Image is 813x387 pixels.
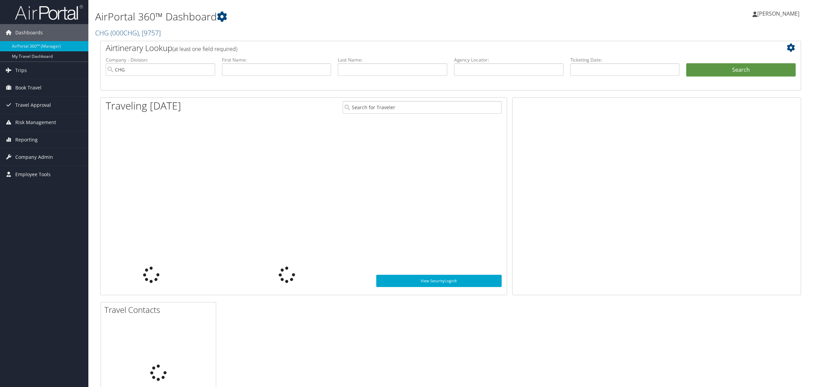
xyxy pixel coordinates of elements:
label: Company - Division: [106,56,215,63]
span: Reporting [15,131,38,148]
span: ( 000CHG ) [110,28,139,37]
span: Company Admin [15,149,53,166]
span: (at least one field required) [172,45,237,53]
span: , [ 9757 ] [139,28,161,37]
label: Ticketing Date: [570,56,680,63]
span: Dashboards [15,24,43,41]
a: CHG [95,28,161,37]
label: Last Name: [338,56,447,63]
span: [PERSON_NAME] [757,10,799,17]
label: First Name: [222,56,331,63]
span: Employee Tools [15,166,51,183]
h1: Traveling [DATE] [106,99,181,113]
img: airportal-logo.png [15,4,83,20]
h2: Travel Contacts [104,304,216,316]
h1: AirPortal 360™ Dashboard [95,10,569,24]
label: Agency Locator: [454,56,564,63]
span: Trips [15,62,27,79]
span: Book Travel [15,79,41,96]
input: Search for Traveler [343,101,502,114]
a: View SecurityLogic® [376,275,501,287]
span: Travel Approval [15,97,51,114]
h2: Airtinerary Lookup [106,42,737,54]
span: Risk Management [15,114,56,131]
button: Search [686,63,796,77]
a: [PERSON_NAME] [753,3,806,24]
